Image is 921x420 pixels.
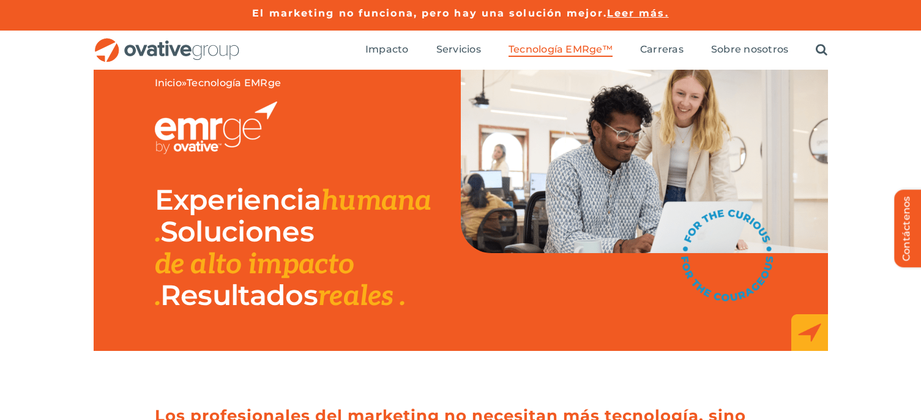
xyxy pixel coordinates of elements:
font: » [182,77,187,89]
img: Imagen de encabezado de la página de destino de EMRge [461,70,828,253]
img: Cuadro de flecha de elementos de la página de inicio de EMRge [791,314,828,351]
font: Resultados [160,278,318,312]
a: Servicios [436,43,481,57]
a: El marketing no funciona, pero hay una solución mejor. [252,7,606,19]
font: Experiencia [155,182,321,217]
a: Impacto [365,43,409,57]
font: Carreras [640,43,684,55]
font: Impacto [365,43,409,55]
img: EMRGE_RGB_blanco [155,101,277,154]
font: Tecnología EMRge™ [509,43,613,55]
font: Contáctenos [901,196,912,261]
font: Sobre nosotros [711,43,788,55]
font: Servicios [436,43,481,55]
a: OG_RGB horizontal completo [94,37,241,48]
nav: Menú [365,31,828,70]
font: Tecnología EMRge [187,77,281,89]
a: Tecnología EMRge™ [509,43,613,57]
font: de alto impacto . [155,248,354,314]
a: Leer más. [607,7,669,19]
a: Inicio [155,77,182,89]
font: humana . [155,184,431,250]
a: Buscar [816,43,827,57]
a: Carreras [640,43,684,57]
font: Soluciones [160,214,314,249]
font: reales . [318,279,405,314]
a: Sobre nosotros [711,43,788,57]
